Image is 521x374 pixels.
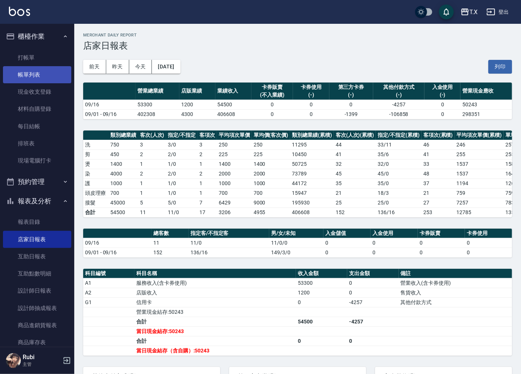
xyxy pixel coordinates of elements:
td: 1000 [217,178,252,188]
div: 卡券販賣 [253,83,291,91]
td: 255 [455,149,504,159]
td: 09/01 - 09/16 [83,248,152,257]
h2: Merchant Daily Report [83,33,512,38]
th: 備註 [399,269,512,278]
a: 每日結帳 [3,118,71,135]
td: 0 [251,109,293,119]
th: 類別總業績 [108,130,138,140]
td: 1 [138,178,166,188]
td: 195930 [290,198,334,207]
td: -4257 [373,100,425,109]
a: 商品庫存表 [3,334,71,351]
p: 主管 [23,361,61,368]
td: 250 [217,140,252,149]
td: 0 [465,238,512,248]
td: 0 [251,100,293,109]
div: 其他付款方式 [375,83,423,91]
th: 客項次 [198,130,217,140]
td: 1194 [455,178,504,188]
td: 35 [334,178,376,188]
td: 1000 [108,178,138,188]
td: 燙 [83,159,108,169]
td: 53300 [136,100,179,109]
td: 0 [296,336,347,346]
th: 男/女/未知 [269,229,323,238]
td: 35 / 0 [376,178,421,188]
td: 2 / 0 [166,149,198,159]
td: 48 [421,169,455,178]
td: 402308 [136,109,179,119]
td: 0 [347,336,398,346]
td: 298351 [460,109,512,119]
th: 收入金額 [296,269,347,278]
td: 10450 [290,149,334,159]
td: 44172 [290,178,334,188]
div: 第三方卡券 [331,83,371,91]
td: 0 [296,297,347,307]
td: 11/0 [166,207,198,217]
th: 科目名稱 [134,269,296,278]
div: (-) [426,91,459,99]
a: 材料自購登錄 [3,100,71,117]
td: 合計 [134,336,296,346]
td: 9000 [252,198,290,207]
td: 2 [138,169,166,178]
td: 152 [152,248,189,257]
th: 客項次(累積) [421,130,455,140]
td: 2000 [217,169,252,178]
td: 1200 [179,100,215,109]
td: -106858 [373,109,425,119]
a: 互助日報表 [3,248,71,265]
th: 營業總業績 [136,83,179,100]
td: 0 [371,248,418,257]
td: 41 [334,149,376,159]
td: 3206 [217,207,252,217]
button: 櫃檯作業 [3,27,71,46]
td: 0 [323,238,371,248]
table: a dense table [83,229,512,258]
td: 1 [198,159,217,169]
th: 業績收入 [215,83,251,100]
td: 09/01 - 09/16 [83,109,136,119]
td: 759 [455,188,504,198]
td: 21 [334,188,376,198]
td: 54500 [296,317,347,326]
td: 0 [347,288,398,297]
button: 今天 [129,60,152,74]
td: 253 [421,207,455,217]
a: 排班表 [3,135,71,152]
td: 洗 [83,140,108,149]
th: 單均價(客次價) [252,130,290,140]
td: 7257 [455,198,504,207]
td: 41 [421,149,455,159]
td: 250 [252,140,290,149]
td: 當日現金結存:50243 [134,326,296,336]
td: 54500 [215,100,251,109]
td: 406608 [215,109,251,119]
a: 設計師日報表 [3,282,71,299]
div: T.X [469,7,478,17]
td: 4300 [179,109,215,119]
td: 營業現金結存:50243 [134,307,296,317]
td: 1537 [455,169,504,178]
th: 營業現金應收 [460,83,512,100]
td: 11 [152,238,189,248]
td: 750 [108,140,138,149]
button: 列印 [488,60,512,74]
td: 44 [334,140,376,149]
td: 5 / 0 [166,198,198,207]
div: 入金使用 [426,83,459,91]
td: 2 / 0 [166,169,198,178]
table: a dense table [83,269,512,356]
a: 現場電腦打卡 [3,152,71,169]
td: 35 / 6 [376,149,421,159]
td: 剪 [83,149,108,159]
button: 預約管理 [3,172,71,191]
th: 入金儲值 [323,229,371,238]
td: 0 [329,100,373,109]
div: 卡券使用 [295,83,327,91]
td: 1 [198,188,217,198]
td: 27 [421,198,455,207]
td: 246 [455,140,504,149]
th: 類別總業績(累積) [290,130,334,140]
